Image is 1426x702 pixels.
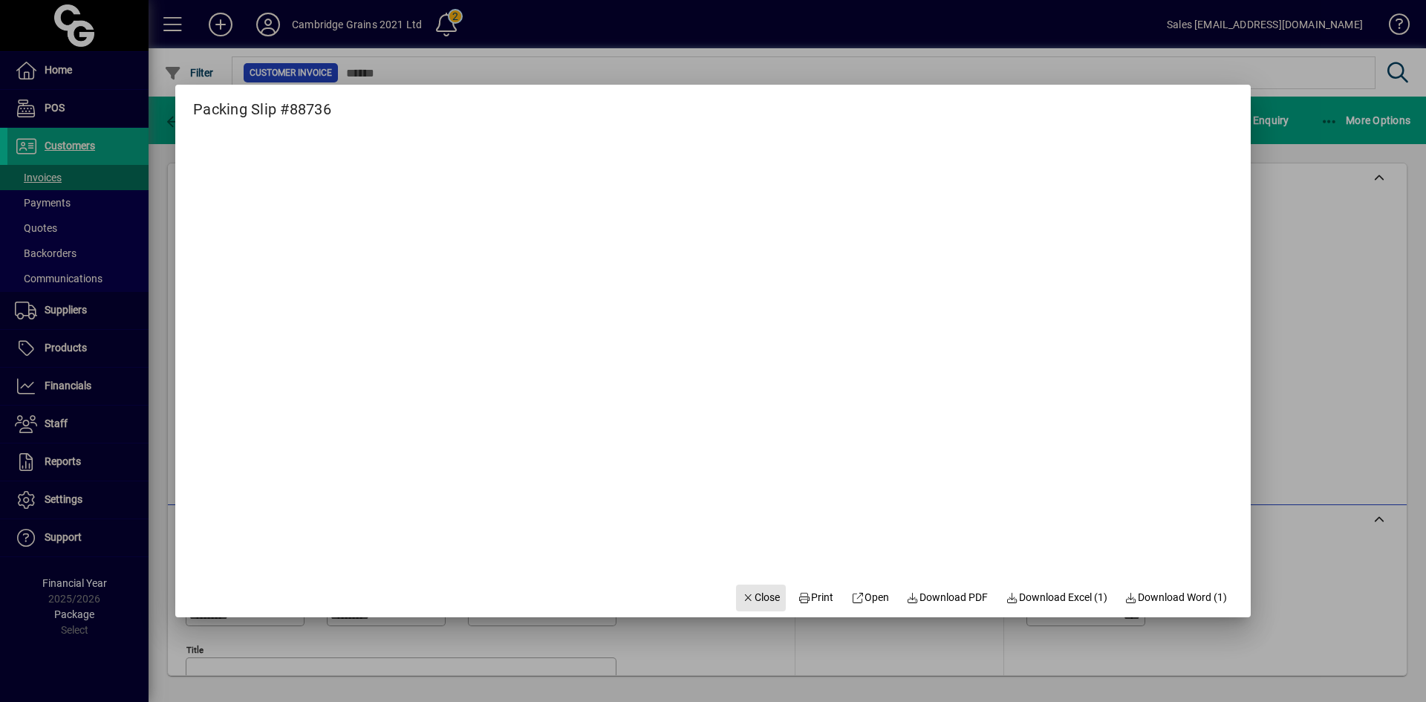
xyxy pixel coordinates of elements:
button: Download Word (1) [1119,585,1234,611]
span: Download Word (1) [1125,590,1228,605]
span: Print [798,590,833,605]
span: Download Excel (1) [1006,590,1107,605]
span: Close [742,590,781,605]
span: Download PDF [907,590,989,605]
button: Print [792,585,839,611]
button: Close [736,585,787,611]
button: Download Excel (1) [1000,585,1113,611]
h2: Packing Slip #88736 [175,85,349,121]
span: Open [851,590,889,605]
a: Download PDF [901,585,994,611]
a: Open [845,585,895,611]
